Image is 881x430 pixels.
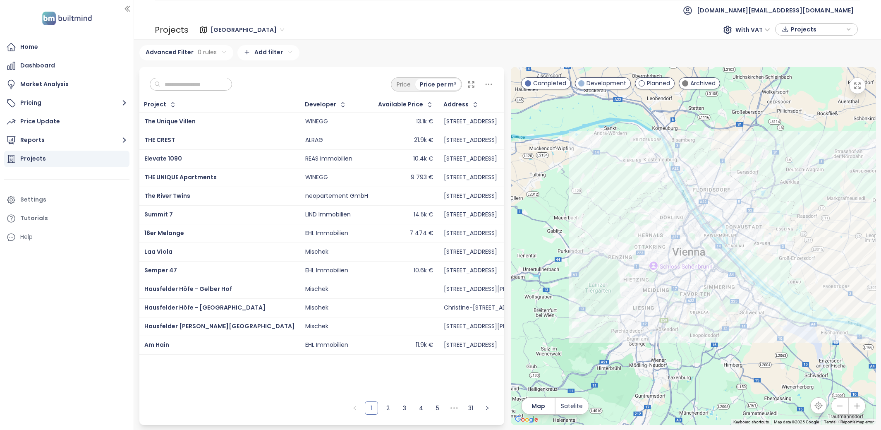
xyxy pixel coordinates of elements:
span: 0 rules [198,48,217,57]
div: 13.1k € [416,118,433,125]
div: Developer [305,102,336,107]
span: ••• [448,401,461,415]
li: Next Page [481,401,494,415]
div: Price per m² [415,79,461,90]
a: Laa Viola [144,247,172,256]
a: Elevate 1090 [144,154,182,163]
a: THE UNIQUE Apartments [144,173,217,181]
div: Christine-[STREET_ADDRESS] [444,304,526,312]
div: Advanced Filter [139,45,233,60]
div: [STREET_ADDRESS][PERSON_NAME] [444,323,543,330]
span: right [485,406,490,411]
span: With VAT [735,24,770,36]
div: Projects [155,22,189,38]
a: 16er Melange [144,229,184,237]
a: 31 [464,402,477,414]
div: WINEGG [305,174,328,181]
div: Market Analysis [20,79,69,89]
div: EHL Immobilien [305,230,348,237]
div: [STREET_ADDRESS] [444,230,497,237]
li: 4 [414,401,428,415]
div: [STREET_ADDRESS] [444,267,497,274]
span: Archived [690,79,716,88]
span: Development [587,79,626,88]
a: Projects [4,151,129,167]
a: The River Twins [144,192,190,200]
div: [STREET_ADDRESS] [444,341,497,349]
div: Add filter [237,45,299,60]
div: [STREET_ADDRESS] [444,192,497,200]
div: neopartement GmbH [305,192,368,200]
div: 11.9k € [416,341,433,349]
span: Projects [791,23,844,36]
a: 4 [415,402,427,414]
a: Report a map error [840,420,874,424]
div: [STREET_ADDRESS] [444,174,497,181]
button: Pricing [4,95,129,111]
div: EHL Immobilien [305,267,348,274]
div: 21.9k € [414,137,433,144]
a: Open this area in Google Maps (opens a new window) [513,414,540,425]
div: button [780,23,853,36]
div: LIND Immobilien [305,211,351,219]
div: Address [443,102,469,107]
div: Home [20,42,38,52]
li: 1 [365,401,378,415]
button: Keyboard shortcuts [733,419,769,425]
button: Reports [4,132,129,149]
div: Mischek [305,304,328,312]
div: [STREET_ADDRESS] [444,118,497,125]
span: Vienna [211,24,284,36]
div: Price Update [20,116,60,127]
div: [STREET_ADDRESS] [444,137,497,144]
a: Summit 7 [144,210,173,219]
button: right [481,401,494,415]
a: 3 [398,402,411,414]
div: Mischek [305,248,328,256]
li: 31 [464,401,477,415]
a: Dashboard [4,58,129,74]
a: Settings [4,192,129,208]
a: Hausfelder Höfe - [GEOGRAPHIC_DATA] [144,303,266,312]
div: Project [144,102,166,107]
a: Home [4,39,129,55]
div: EHL Immobilien [305,341,348,349]
a: Market Analysis [4,76,129,93]
div: [STREET_ADDRESS] [444,155,497,163]
div: Price [392,79,415,90]
div: WINEGG [305,118,328,125]
div: 7 474 € [409,230,433,237]
div: Help [4,229,129,245]
a: Terms (opens in new tab) [824,420,836,424]
li: Next 5 Pages [448,401,461,415]
span: Semper 47 [144,266,177,274]
div: Mischek [305,323,328,330]
div: Available Price [378,102,423,107]
span: Map data ©2025 Google [774,420,819,424]
span: Hausfelder Höfe - Gelber Hof [144,285,232,293]
li: 3 [398,401,411,415]
span: Satelite [561,401,583,411]
span: Completed [533,79,566,88]
span: Planned [647,79,670,88]
div: Settings [20,195,46,205]
a: Hausfelder [PERSON_NAME][GEOGRAPHIC_DATA] [144,322,295,330]
button: left [348,401,361,415]
a: The Unique Villen [144,117,196,125]
div: 14.5k € [414,211,433,219]
div: [STREET_ADDRESS] [444,248,497,256]
div: [STREET_ADDRESS][PERSON_NAME] [444,286,543,293]
button: Map [522,398,555,414]
li: 5 [431,401,444,415]
span: [DOMAIN_NAME][EMAIL_ADDRESS][DOMAIN_NAME] [697,0,854,20]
